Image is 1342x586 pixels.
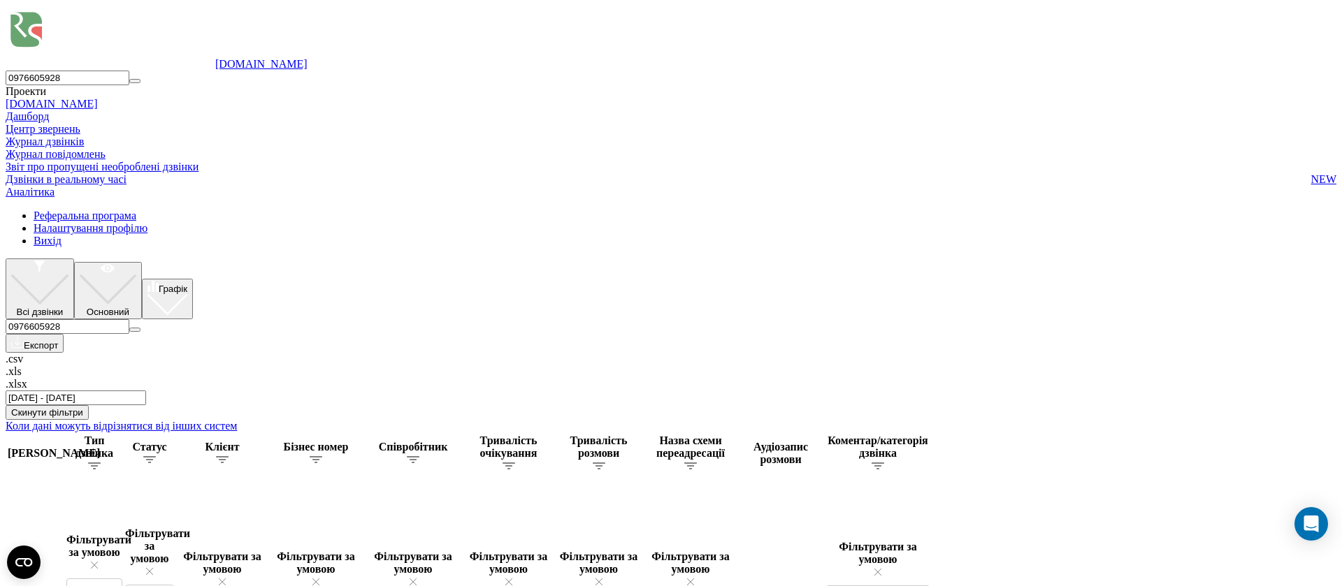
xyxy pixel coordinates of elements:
button: Експорт [6,334,64,353]
span: NEW [1311,173,1336,186]
button: Скинути фільтри [6,405,89,420]
button: Open CMP widget [7,545,41,579]
a: Центр звернень [6,123,80,135]
div: [PERSON_NAME] [8,447,64,460]
a: Дашборд [6,110,49,122]
div: Аудіозапис розмови [739,441,823,466]
span: .csv [6,353,23,365]
a: Реферальна програма [34,210,136,221]
span: .xls [6,365,22,377]
div: Коментар/категорія дзвінка [825,434,930,460]
div: Фільтрувати за умовою [66,534,122,571]
span: Дзвінки в реальному часі [6,173,127,186]
input: Пошук за номером [6,71,129,85]
span: Всі дзвінки [17,307,64,317]
div: Тривалість розмови [555,434,642,460]
a: Звіт про пропущені необроблені дзвінки [6,161,1336,173]
a: Коли дані можуть відрізнятися вiд інших систем [6,420,237,432]
button: Основний [74,262,142,318]
button: Графік [142,279,193,319]
a: Налаштування профілю [34,222,147,234]
span: Звіт про пропущені необроблені дзвінки [6,161,199,173]
button: Всі дзвінки [6,258,74,319]
div: Open Intercom Messenger [1294,507,1328,541]
a: Вихід [34,235,62,247]
a: Журнал дзвінків [6,135,1336,148]
a: Аналiтика [6,186,55,198]
div: Тривалість очікування [465,434,552,460]
input: Пошук за номером [6,319,129,334]
img: Ringostat logo [6,6,215,68]
a: [DOMAIN_NAME] [215,58,308,70]
div: Назва схеми переадресації [645,434,736,460]
div: Фільтрувати за умовою [125,527,174,578]
span: .xlsx [6,378,27,390]
div: Бізнес номер [270,441,361,453]
a: Журнал повідомлень [6,148,1336,161]
a: [DOMAIN_NAME] [6,98,98,110]
div: Співробітник [364,441,462,453]
span: Графік [159,284,187,294]
span: Журнал дзвінків [6,135,84,148]
a: Дзвінки в реальному часіNEW [6,173,1336,186]
div: Клієнт [177,441,268,453]
div: Проекти [6,85,1336,98]
span: Журнал повідомлень [6,148,106,161]
div: Фільтрувати за умовою [825,541,930,578]
div: Статус [125,441,174,453]
div: Тип дзвінка [66,434,122,460]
